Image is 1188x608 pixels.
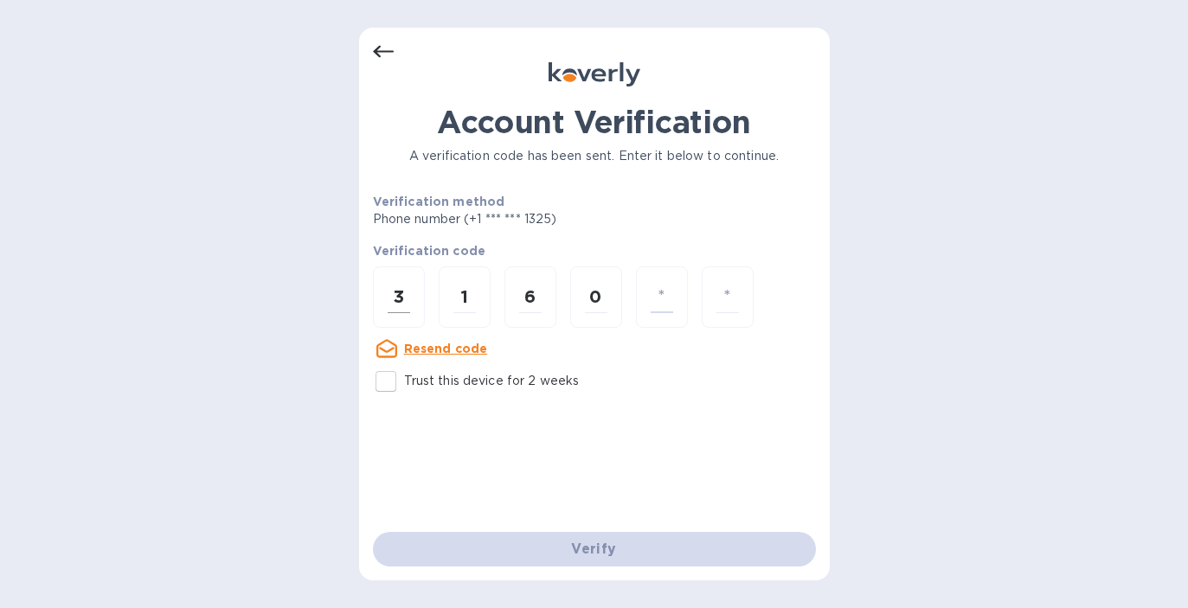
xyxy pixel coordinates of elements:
[404,372,580,390] p: Trust this device for 2 weeks
[373,147,816,165] p: A verification code has been sent. Enter it below to continue.
[373,104,816,140] h1: Account Verification
[373,210,690,228] p: Phone number (+1 *** *** 1325)
[404,342,488,355] u: Resend code
[373,242,816,259] p: Verification code
[373,195,505,208] b: Verification method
